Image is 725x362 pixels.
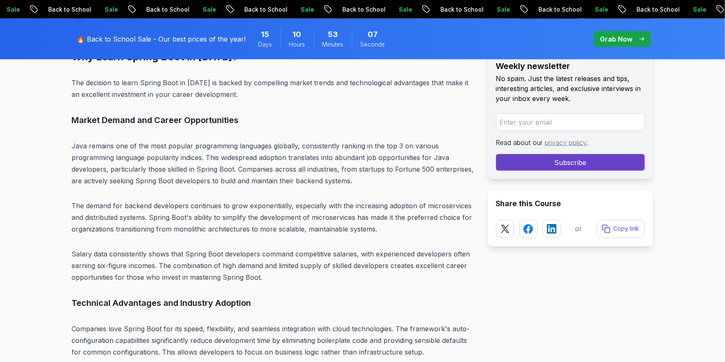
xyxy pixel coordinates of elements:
a: privacy policy [545,138,587,147]
p: Back to School [323,5,379,14]
p: Sale [85,5,112,14]
p: Copy link [614,225,639,233]
p: Sale [183,5,210,14]
p: Back to School [29,5,85,14]
p: or [575,224,582,234]
span: Minutes [322,40,344,49]
p: Back to School [519,5,575,14]
span: 53 Minutes [328,29,338,40]
p: The demand for backend developers continues to grow exponentially, especially with the increasing... [72,200,474,235]
p: No spam. Just the latest releases and tips, interesting articles, and exclusive interviews in you... [496,74,645,103]
span: 15 Days [261,29,269,40]
p: Back to School [421,5,477,14]
span: Seconds [361,40,385,49]
p: Sale [281,5,308,14]
span: 7 Seconds [368,29,378,40]
p: Sale [673,5,700,14]
h2: Share this Course [496,198,645,210]
span: Days [258,40,272,49]
p: 🔥 Back to School Sale - Our best prices of the year! [77,34,246,44]
input: Enter your email [496,113,645,131]
h3: Market Demand and Career Opportunities [72,113,474,127]
span: 10 Hours [293,29,302,40]
p: Back to School [617,5,673,14]
p: The decision to learn Spring Boot in [DATE] is backed by compelling market trends and technologic... [72,77,474,100]
button: Copy link [597,220,645,238]
p: Grab Now [600,34,633,44]
p: Sale [477,5,504,14]
p: Read about our . [496,138,645,148]
p: Back to School [225,5,281,14]
p: Sale [575,5,602,14]
h3: Technical Advantages and Industry Adoption [72,296,474,310]
p: Salary data consistently shows that Spring Boot developers command competitive salaries, with exp... [72,248,474,283]
p: Companies love Spring Boot for its speed, flexibility, and seamless integration with cloud techno... [72,323,474,358]
p: Java remains one of the most popular programming languages globally, consistently ranking in the ... [72,140,474,187]
h2: Weekly newsletter [496,60,645,72]
p: Sale [379,5,406,14]
button: Subscribe [496,154,645,171]
p: Back to School [127,5,183,14]
span: Hours [289,40,305,49]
